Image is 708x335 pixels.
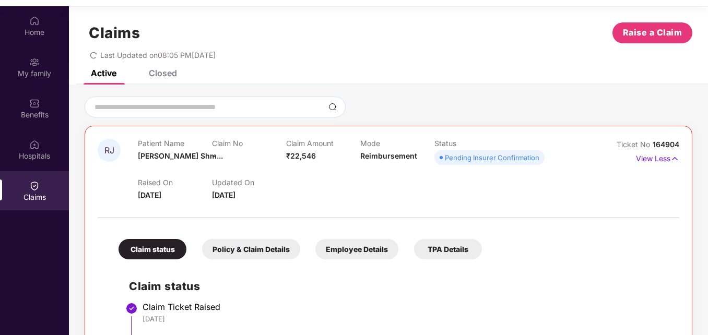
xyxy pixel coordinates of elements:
[360,139,434,148] p: Mode
[119,239,186,259] div: Claim status
[212,178,286,187] p: Updated On
[445,152,539,163] div: Pending Insurer Confirmation
[29,57,40,67] img: svg+xml;base64,PHN2ZyB3aWR0aD0iMjAiIGhlaWdodD0iMjAiIHZpZXdCb3g9IjAgMCAyMCAyMCIgZmlsbD0ibm9uZSIgeG...
[202,239,300,259] div: Policy & Claim Details
[315,239,398,259] div: Employee Details
[100,51,216,59] span: Last Updated on 08:05 PM[DATE]
[434,139,509,148] p: Status
[143,314,669,324] div: [DATE]
[29,181,40,191] img: svg+xml;base64,PHN2ZyBpZD0iQ2xhaW0iIHhtbG5zPSJodHRwOi8vd3d3LnczLm9yZy8yMDAwL3N2ZyIgd2lkdGg9IjIwIi...
[104,146,114,155] span: RJ
[89,24,140,42] h1: Claims
[653,140,679,149] span: 164904
[91,68,116,78] div: Active
[138,151,223,160] span: [PERSON_NAME] Shm...
[129,278,669,295] h2: Claim status
[143,302,669,312] div: Claim Ticket Raised
[286,151,316,160] span: ₹22,546
[29,139,40,150] img: svg+xml;base64,PHN2ZyBpZD0iSG9zcGl0YWxzIiB4bWxucz0iaHR0cDovL3d3dy53My5vcmcvMjAwMC9zdmciIHdpZHRoPS...
[149,68,177,78] div: Closed
[138,178,212,187] p: Raised On
[138,190,161,199] span: [DATE]
[360,151,417,160] span: Reimbursement
[328,103,337,111] img: svg+xml;base64,PHN2ZyBpZD0iU2VhcmNoLTMyeDMyIiB4bWxucz0iaHR0cDovL3d3dy53My5vcmcvMjAwMC9zdmciIHdpZH...
[212,190,235,199] span: [DATE]
[636,150,679,164] p: View Less
[623,26,682,39] span: Raise a Claim
[414,239,482,259] div: TPA Details
[29,16,40,26] img: svg+xml;base64,PHN2ZyBpZD0iSG9tZSIgeG1sbnM9Imh0dHA6Ly93d3cudzMub3JnLzIwMDAvc3ZnIiB3aWR0aD0iMjAiIG...
[612,22,692,43] button: Raise a Claim
[286,139,360,148] p: Claim Amount
[29,98,40,109] img: svg+xml;base64,PHN2ZyBpZD0iQmVuZWZpdHMiIHhtbG5zPSJodHRwOi8vd3d3LnczLm9yZy8yMDAwL3N2ZyIgd2lkdGg9Ij...
[617,140,653,149] span: Ticket No
[670,153,679,164] img: svg+xml;base64,PHN2ZyB4bWxucz0iaHR0cDovL3d3dy53My5vcmcvMjAwMC9zdmciIHdpZHRoPSIxNyIgaGVpZ2h0PSIxNy...
[90,51,97,59] span: redo
[125,302,138,315] img: svg+xml;base64,PHN2ZyBpZD0iU3RlcC1Eb25lLTMyeDMyIiB4bWxucz0iaHR0cDovL3d3dy53My5vcmcvMjAwMC9zdmciIH...
[212,139,286,148] p: Claim No
[138,139,212,148] p: Patient Name
[212,151,216,160] span: -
